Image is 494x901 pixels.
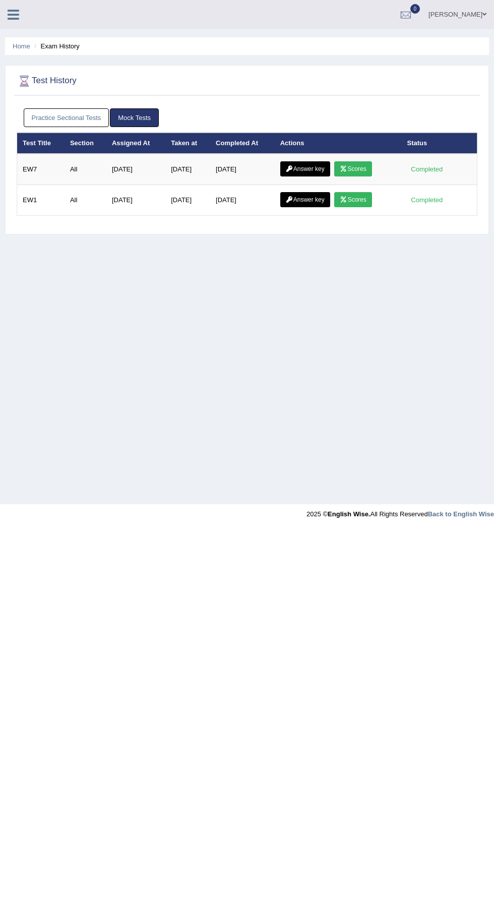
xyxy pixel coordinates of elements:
span: 0 [410,4,420,14]
div: Completed [407,195,447,205]
th: Taken at [165,133,210,154]
td: All [65,185,106,216]
a: Back to English Wise [428,510,494,518]
li: Exam History [32,41,80,51]
td: EW7 [17,154,65,185]
h2: Test History [17,74,302,89]
td: [DATE] [165,154,210,185]
th: Actions [275,133,402,154]
td: [DATE] [165,185,210,216]
a: Answer key [280,192,330,207]
div: 2025 © All Rights Reserved [306,504,494,519]
a: Answer key [280,161,330,176]
th: Status [402,133,477,154]
a: Scores [334,192,372,207]
th: Section [65,133,106,154]
td: [DATE] [106,185,165,216]
th: Assigned At [106,133,165,154]
div: Completed [407,164,447,174]
a: Scores [334,161,372,176]
td: All [65,154,106,185]
td: EW1 [17,185,65,216]
a: Practice Sectional Tests [24,108,109,127]
td: [DATE] [210,154,275,185]
td: [DATE] [210,185,275,216]
a: Home [13,42,30,50]
a: Mock Tests [110,108,159,127]
strong: English Wise. [328,510,370,518]
th: Completed At [210,133,275,154]
th: Test Title [17,133,65,154]
td: [DATE] [106,154,165,185]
